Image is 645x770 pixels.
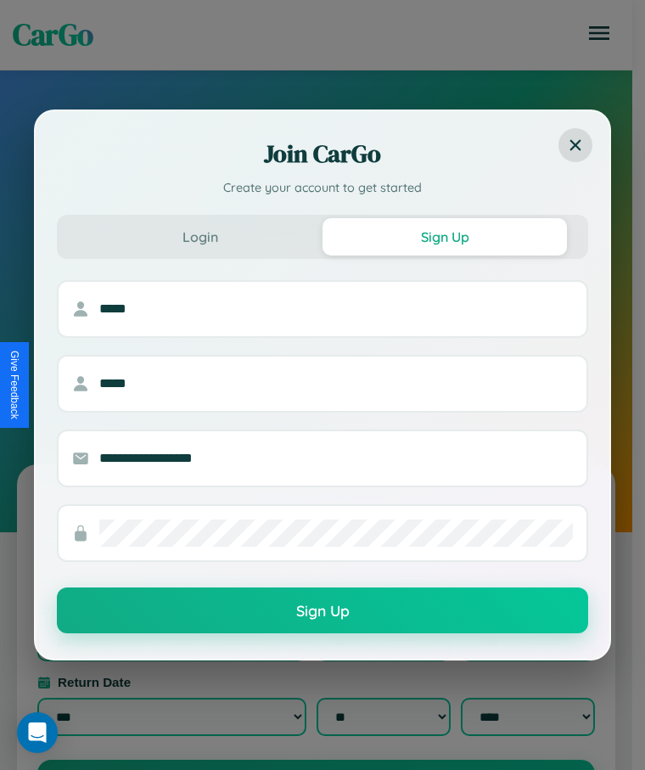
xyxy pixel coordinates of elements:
h2: Join CarGo [57,137,588,171]
button: Sign Up [57,587,588,633]
div: Open Intercom Messenger [17,712,58,753]
div: Give Feedback [8,351,20,419]
p: Create your account to get started [57,179,588,198]
button: Login [78,218,322,256]
button: Sign Up [322,218,567,256]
